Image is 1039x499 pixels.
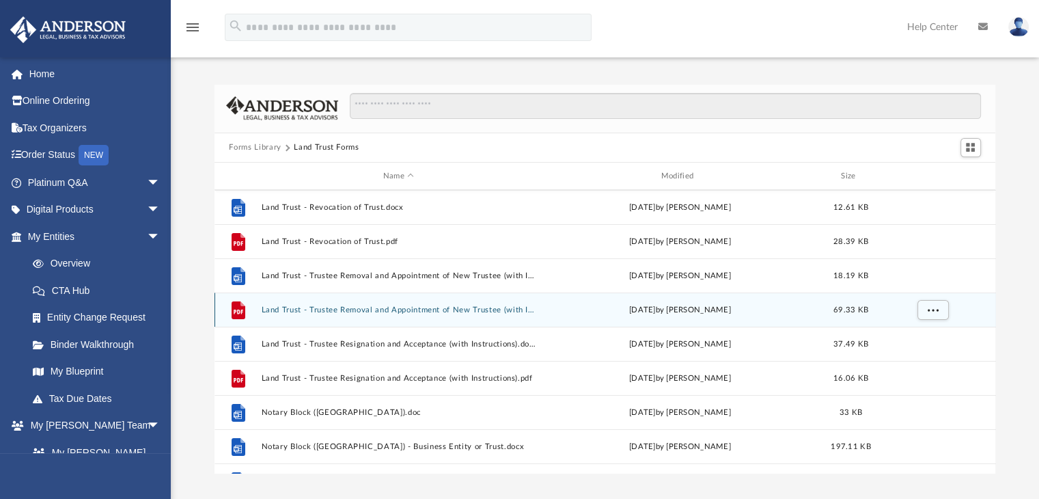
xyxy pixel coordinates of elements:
[19,250,181,278] a: Overview
[831,443,870,450] span: 197.11 KB
[542,407,818,419] div: [DATE] by [PERSON_NAME]
[147,412,174,440] span: arrow_drop_down
[79,145,109,165] div: NEW
[214,190,996,473] div: grid
[917,300,948,321] button: More options
[261,203,536,212] button: Land Trust - Revocation of Trust.docx
[19,331,181,358] a: Binder Walkthrough
[10,223,181,250] a: My Entitiesarrow_drop_down
[294,141,359,154] button: Land Trust Forms
[823,170,878,183] div: Size
[220,170,254,183] div: id
[184,19,201,36] i: menu
[542,373,818,385] div: [DATE] by [PERSON_NAME]
[261,237,536,246] button: Land Trust - Revocation of Trust.pdf
[542,304,818,316] div: [DATE] by [PERSON_NAME]
[6,16,130,43] img: Anderson Advisors Platinum Portal
[261,408,536,417] button: Notary Block ([GEOGRAPHIC_DATA]).doc
[261,340,536,349] button: Land Trust - Trustee Resignation and Acceptance (with Instructions).docx
[839,409,861,416] span: 33 KB
[960,138,981,157] button: Switch to Grid View
[229,141,281,154] button: Forms Library
[10,169,181,196] a: Platinum Q&Aarrow_drop_down
[260,170,536,183] div: Name
[833,340,868,348] span: 37.49 KB
[542,202,818,214] div: [DATE] by [PERSON_NAME]
[10,196,181,224] a: Digital Productsarrow_drop_down
[833,306,868,314] span: 69.33 KB
[10,141,181,170] a: Order StatusNEW
[147,196,174,224] span: arrow_drop_down
[542,338,818,351] div: [DATE] by [PERSON_NAME]
[10,60,181,87] a: Home
[261,374,536,383] button: Land Trust - Trustee Resignation and Acceptance (with Instructions).pdf
[261,306,536,314] button: Land Trust - Trustee Removal and Appointment of New Trustee (with Instructions).pdf
[19,385,181,412] a: Tax Due Dates
[542,236,818,248] div: [DATE] by [PERSON_NAME]
[10,114,181,141] a: Tax Organizers
[542,170,817,183] div: Modified
[1008,17,1029,37] img: User Pic
[884,170,980,183] div: id
[19,277,181,304] a: CTA Hub
[261,442,536,451] button: Notary Block ([GEOGRAPHIC_DATA]) - Business Entity or Trust.docx
[542,270,818,282] div: [DATE] by [PERSON_NAME]
[19,439,167,483] a: My [PERSON_NAME] Team
[833,272,868,280] span: 18.19 KB
[10,87,181,115] a: Online Ordering
[19,358,174,386] a: My Blueprint
[833,238,868,245] span: 28.39 KB
[10,412,174,440] a: My [PERSON_NAME] Teamarrow_drop_down
[19,304,181,332] a: Entity Change Request
[228,18,243,33] i: search
[350,93,980,119] input: Search files and folders
[542,441,818,453] div: [DATE] by [PERSON_NAME]
[147,223,174,251] span: arrow_drop_down
[833,204,868,211] span: 12.61 KB
[147,169,174,197] span: arrow_drop_down
[184,26,201,36] a: menu
[261,271,536,280] button: Land Trust - Trustee Removal and Appointment of New Trustee (with Instructions).docx
[833,375,868,382] span: 16.06 KB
